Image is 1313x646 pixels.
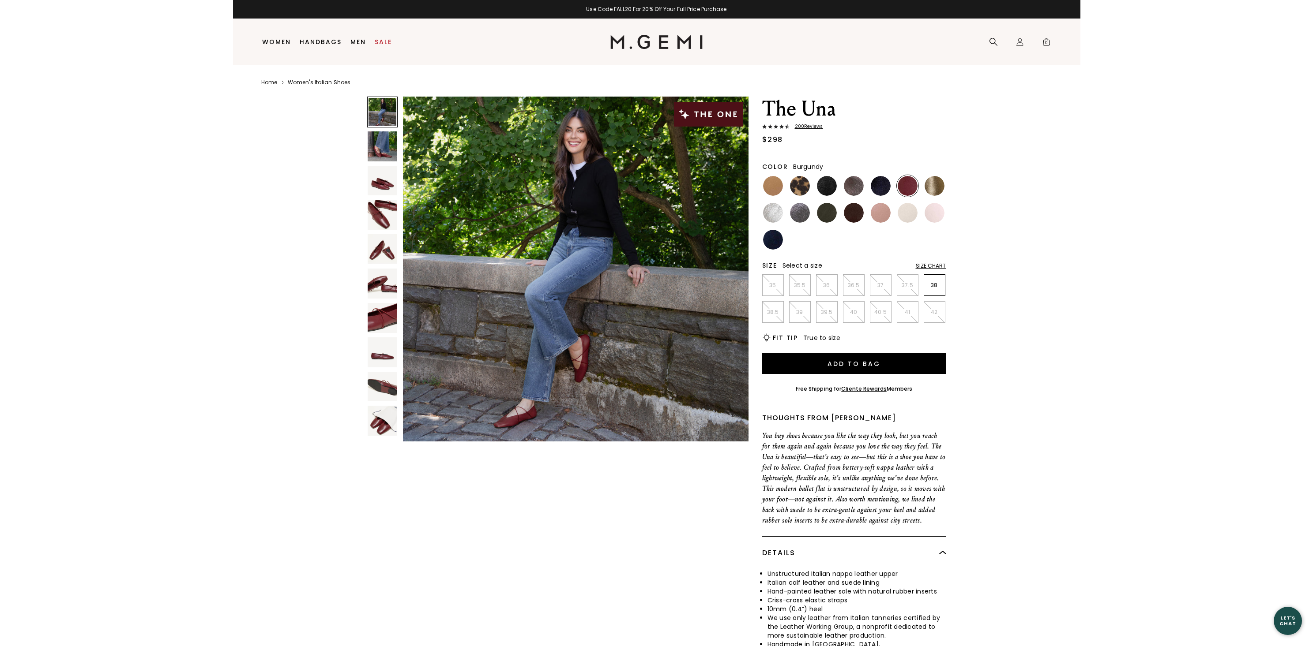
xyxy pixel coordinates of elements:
span: 200 Review s [790,124,823,129]
img: M.Gemi [610,35,703,49]
div: 1 / 2 [233,6,1080,13]
img: Burgundy [898,176,918,196]
img: Chocolate [844,203,864,223]
a: Women's Italian Shoes [288,79,350,86]
a: 200Reviews [762,124,946,131]
img: Navy [763,230,783,250]
p: 42 [924,309,945,316]
img: The Una [368,372,398,402]
span: True to size [803,333,840,342]
img: Light Tan [763,176,783,196]
img: The Una [403,97,748,441]
div: Size Chart [916,262,946,269]
img: Silver [763,203,783,223]
img: The Una [368,200,398,230]
p: 41 [897,309,918,316]
img: Antique Rose [871,203,891,223]
p: 40.5 [870,309,891,316]
img: The Una [368,406,398,436]
li: Criss-cross elastic straps [767,596,946,605]
p: 35 [763,282,783,289]
img: The Una [368,131,398,161]
a: Home [261,79,277,86]
h2: Fit Tip [773,334,798,341]
p: 35.5 [790,282,810,289]
a: Men [350,38,366,45]
li: Unstructured Italian nappa leather upper [767,569,946,578]
img: Black [817,176,837,196]
div: Details [762,537,946,569]
div: Free Shipping for Members [796,385,913,392]
p: 39 [790,309,810,316]
p: 36 [816,282,837,289]
h2: Size [762,262,777,269]
a: Handbags [300,38,342,45]
p: 39.5 [816,309,837,316]
img: Ecru [898,203,918,223]
a: Cliente Rewards [841,385,887,392]
img: Gold [925,176,944,196]
div: $298 [762,134,783,145]
button: Add to Bag [762,353,946,374]
li: Hand-painted leather sole with natural rubber inserts [767,587,946,596]
img: Ballerina Pink [925,203,944,223]
h1: The Una [762,97,946,121]
img: Gunmetal [790,203,810,223]
img: The Una [368,234,398,264]
span: 0 [1042,39,1051,48]
p: 38 [924,282,945,289]
span: Select a size [783,261,822,270]
img: The Una [368,337,398,367]
h2: Color [762,163,788,170]
img: The Una [368,303,398,333]
p: 37.5 [897,282,918,289]
img: Leopard Print [790,176,810,196]
img: Cocoa [844,176,864,196]
a: Women [262,38,291,45]
p: 37 [870,282,891,289]
img: Military [817,203,837,223]
li: Italian calf leather and suede lining [767,578,946,587]
p: You buy shoes because you like the way they look, but you reach for them again and again because ... [762,430,946,526]
div: Let's Chat [1274,615,1302,626]
p: 38.5 [763,309,783,316]
div: Thoughts from [PERSON_NAME] [762,413,946,423]
li: 10mm (0.4”) heel [767,605,946,613]
p: 40 [843,309,864,316]
a: Sale [375,38,392,45]
img: The Una [368,166,398,196]
li: We use only leather from Italian tanneries certified by the Leather Working Group, a nonprofit de... [767,613,946,640]
img: Midnight Blue [871,176,891,196]
span: Burgundy [793,162,823,171]
img: The Una [368,269,398,299]
p: 36.5 [843,282,864,289]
